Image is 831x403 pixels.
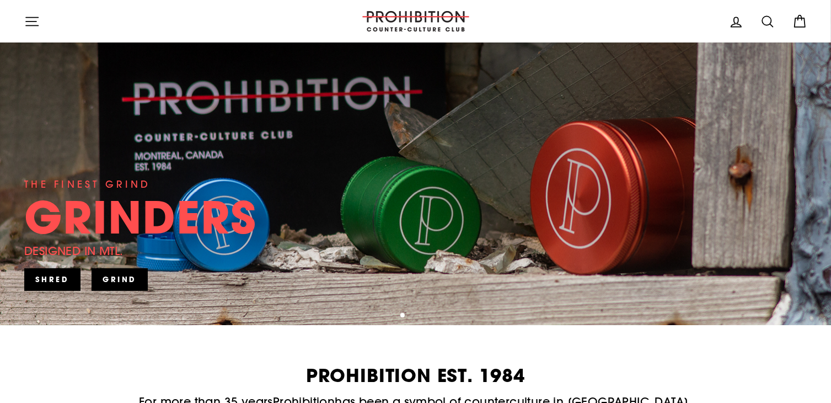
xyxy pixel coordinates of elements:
[92,268,148,290] a: GRIND
[410,314,416,319] button: 2
[24,195,257,239] div: GRINDERS
[361,11,471,31] img: PROHIBITION COUNTER-CULTURE CLUB
[400,313,406,319] button: 1
[24,268,81,290] a: SHRED
[24,367,807,385] h2: PROHIBITION EST. 1984
[24,242,123,260] div: DESIGNED IN MTL.
[428,314,433,319] button: 4
[24,177,151,192] div: THE FINEST GRIND
[419,314,425,319] button: 3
